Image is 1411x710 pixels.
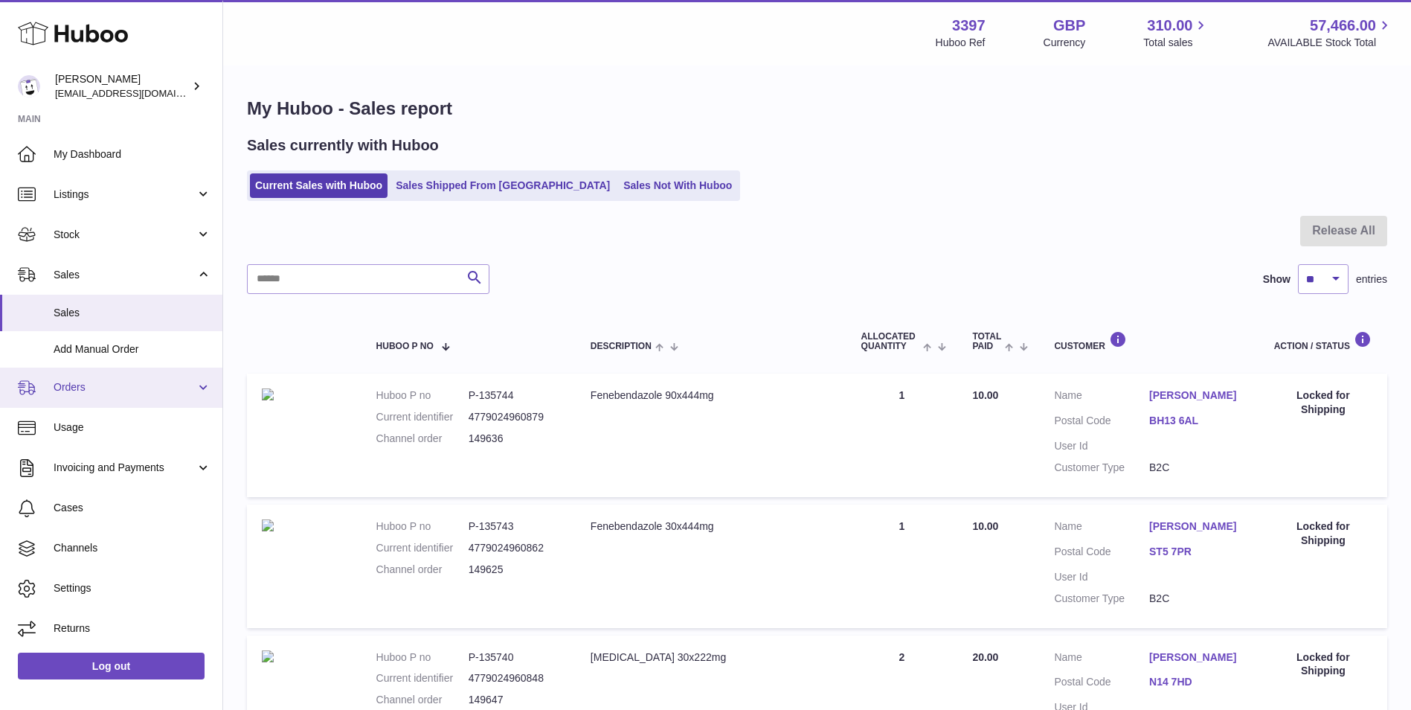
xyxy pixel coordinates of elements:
[54,342,211,356] span: Add Manual Order
[1149,545,1244,559] a: ST5 7PR
[376,388,469,403] dt: Huboo P no
[972,520,998,532] span: 10.00
[1054,592,1149,606] dt: Customer Type
[1310,16,1376,36] span: 57,466.00
[972,651,998,663] span: 20.00
[1356,272,1387,287] span: entries
[54,147,211,161] span: My Dashboard
[376,519,469,534] dt: Huboo P no
[1054,545,1149,563] dt: Postal Code
[1149,388,1244,403] a: [PERSON_NAME]
[376,342,434,351] span: Huboo P no
[376,410,469,424] dt: Current identifier
[55,87,219,99] span: [EMAIL_ADDRESS][DOMAIN_NAME]
[1149,592,1244,606] dd: B2C
[618,173,737,198] a: Sales Not With Huboo
[262,519,274,531] img: default.jpg
[846,505,958,628] td: 1
[1147,16,1192,36] span: 310.00
[591,650,832,665] div: [MEDICAL_DATA] 30x222mg
[591,388,832,403] div: Fenebendazole 90x444mg
[376,541,469,555] dt: Current identifier
[262,388,274,400] img: default.jpg
[1263,272,1291,287] label: Show
[376,693,469,707] dt: Channel order
[1054,461,1149,475] dt: Customer Type
[469,410,561,424] dd: 4779024960879
[54,420,211,435] span: Usage
[1044,36,1086,50] div: Currency
[1143,36,1209,50] span: Total sales
[861,332,919,351] span: ALLOCATED Quantity
[54,501,211,515] span: Cases
[1274,650,1372,679] div: Locked for Shipping
[54,621,211,636] span: Returns
[54,268,196,282] span: Sales
[591,342,652,351] span: Description
[54,541,211,555] span: Channels
[1149,519,1244,534] a: [PERSON_NAME]
[972,332,1001,351] span: Total paid
[247,135,439,156] h2: Sales currently with Huboo
[18,75,40,97] img: sales@canchema.com
[18,653,205,679] a: Log out
[1267,36,1393,50] span: AVAILABLE Stock Total
[1149,461,1244,475] dd: B2C
[54,306,211,320] span: Sales
[376,563,469,577] dt: Channel order
[390,173,615,198] a: Sales Shipped From [GEOGRAPHIC_DATA]
[1054,414,1149,432] dt: Postal Code
[1054,675,1149,693] dt: Postal Code
[1267,16,1393,50] a: 57,466.00 AVAILABLE Stock Total
[1054,388,1149,406] dt: Name
[469,388,561,403] dd: P-135744
[1149,675,1244,689] a: N14 7HD
[952,16,986,36] strong: 3397
[591,519,832,534] div: Fenebendazole 30x444mg
[55,72,189,100] div: [PERSON_NAME]
[469,650,561,665] dd: P-135740
[469,432,561,446] dd: 149636
[54,228,196,242] span: Stock
[1274,388,1372,417] div: Locked for Shipping
[846,374,958,497] td: 1
[1149,414,1244,428] a: BH13 6AL
[1053,16,1085,36] strong: GBP
[469,693,561,707] dd: 149647
[54,380,196,394] span: Orders
[247,97,1387,121] h1: My Huboo - Sales report
[376,650,469,665] dt: Huboo P no
[1054,570,1149,584] dt: User Id
[262,650,274,662] img: default.jpg
[1054,650,1149,668] dt: Name
[1054,439,1149,453] dt: User Id
[469,519,561,534] dd: P-135743
[469,563,561,577] dd: 149625
[469,541,561,555] dd: 4779024960862
[1274,331,1372,351] div: Action / Status
[54,461,196,475] span: Invoicing and Payments
[1054,519,1149,537] dt: Name
[250,173,388,198] a: Current Sales with Huboo
[469,671,561,685] dd: 4779024960848
[376,671,469,685] dt: Current identifier
[1054,331,1244,351] div: Customer
[936,36,986,50] div: Huboo Ref
[1143,16,1209,50] a: 310.00 Total sales
[1149,650,1244,665] a: [PERSON_NAME]
[1274,519,1372,548] div: Locked for Shipping
[972,389,998,401] span: 10.00
[54,188,196,202] span: Listings
[376,432,469,446] dt: Channel order
[54,581,211,595] span: Settings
